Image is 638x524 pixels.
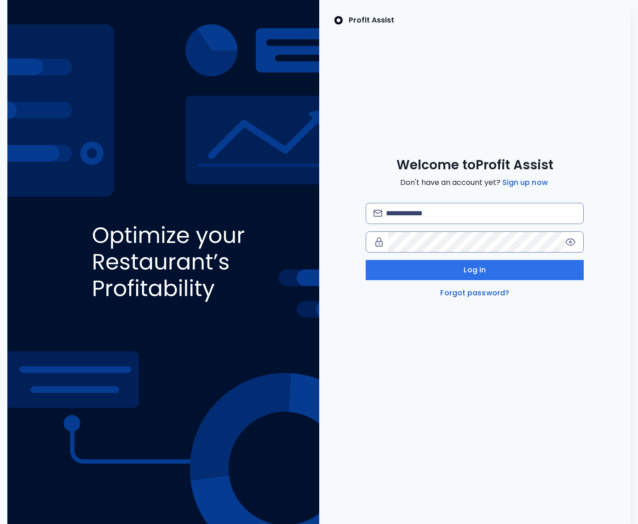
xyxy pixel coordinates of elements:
span: Welcome to Profit Assist [397,157,553,173]
a: Sign up now [500,177,550,188]
p: Profit Assist [349,15,394,26]
span: Don't have an account yet? [400,177,550,188]
a: Forgot password? [438,288,511,299]
button: Log in [366,260,584,280]
span: Log in [464,265,486,276]
img: SpotOn Logo [334,15,343,26]
img: email [374,210,382,217]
